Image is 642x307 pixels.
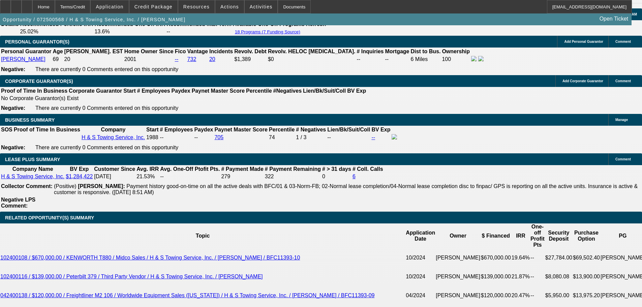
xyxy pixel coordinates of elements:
[12,166,53,172] b: Company Name
[183,4,210,9] span: Resources
[215,0,244,13] button: Actions
[214,134,223,140] a: 705
[78,183,125,189] b: [PERSON_NAME]:
[3,17,185,22] span: Opportunity / 072500568 / H & S Towing Service, Inc. / [PERSON_NAME]
[160,134,164,140] span: --
[96,4,123,9] span: Application
[246,88,272,94] b: Percentile
[530,286,545,305] td: --
[160,166,220,172] b: Avg. One-Off Ptofit Pts.
[5,157,60,162] span: LEASE PLUS SUMMARY
[303,88,346,94] b: Lien/Bk/Suit/Coll
[1,174,64,179] a: H & S Towing Service, Inc.
[385,56,410,63] td: --
[94,166,135,172] b: Customer Since
[322,166,351,172] b: # > 31 days
[35,66,178,72] span: There are currently 0 Comments entered on this opportunity
[615,118,628,122] span: Manage
[296,134,326,141] div: 1 / 3
[245,0,278,13] button: Activities
[615,157,631,161] span: Comment
[1,56,45,62] a: [PERSON_NAME]
[511,223,530,248] th: IRR
[187,56,196,62] a: 732
[209,56,215,62] a: 20
[1,49,51,54] b: Personal Guarantor
[0,293,374,298] a: 042400138 / $120,000.00 / Freightliner M2 106 / Worldwide Equipment Sales ([US_STATE]) / H & S To...
[405,248,435,267] td: 10/2024
[35,145,178,150] span: There are currently 0 Comments entered on this opportunity
[411,49,441,54] b: Dist to Bus.
[64,49,123,54] b: [PERSON_NAME]. EST
[435,223,481,248] th: Owner
[136,173,159,180] td: 21.53%
[511,286,530,305] td: 20.47%
[178,0,215,13] button: Resources
[385,49,409,54] b: Mortgage
[357,49,384,54] b: # Inquiries
[410,56,441,63] td: 6 Miles
[481,248,511,267] td: $670,000.00
[327,127,370,132] b: Lien/Bk/Suit/Coll
[192,88,245,94] b: Paynet Master Score
[175,49,186,54] b: Fico
[1,145,25,150] b: Negative:
[530,248,545,267] td: --
[265,166,321,172] b: # Payment Remaining
[124,49,174,54] b: Home Owner Since
[0,255,300,260] a: 102400108 / $670,000.00 / KENWORTH T880 / Midco Sales / H & S Towing Service, Inc. / [PERSON_NAME...
[511,267,530,286] td: 21.87%
[146,127,158,132] b: Start
[268,56,356,63] td: $0
[597,13,631,25] a: Open Ticket
[615,79,631,83] span: Comment
[1,183,53,189] b: Collector Comment:
[435,248,481,267] td: [PERSON_NAME]
[471,56,477,61] img: facebook-icon.png
[353,174,356,179] a: 6
[250,4,273,9] span: Activities
[371,134,375,140] a: --
[82,134,145,140] a: H & S Towing Service, Inc.
[545,223,573,248] th: Security Deposit
[234,49,267,54] b: Revolv. Debt
[265,173,321,180] td: 322
[573,223,600,248] th: Purchase Option
[214,127,267,132] b: Paynet Master Score
[234,56,267,63] td: $1,389
[268,49,356,54] b: Revolv. HELOC [MEDICAL_DATA].
[573,267,600,286] td: $13,900.00
[175,56,179,62] a: --
[545,248,573,267] td: $27,784.00
[220,4,239,9] span: Actions
[481,223,511,248] th: $ Financed
[530,267,545,286] td: --
[273,88,302,94] b: #Negatives
[545,286,573,305] td: $5,950.00
[20,28,93,35] td: 25.02%
[1,197,35,209] b: Negative LPS Comment:
[5,39,69,44] span: PERSONAL GUARANTOR(S)
[64,56,123,63] td: 20
[530,223,545,248] th: One-off Profit Pts
[356,56,384,63] td: --
[269,127,295,132] b: Percentile
[481,286,511,305] td: $120,000.00
[160,127,193,132] b: # Employees
[405,223,435,248] th: Application Date
[545,267,573,286] td: $8,080.08
[347,88,366,94] b: BV Exp
[69,88,122,94] b: Corporate Guarantor
[172,88,190,94] b: Paydex
[564,40,603,43] span: Add Personal Guarantor
[481,267,511,286] td: $139,000.00
[322,173,351,180] td: 0
[70,166,89,172] b: BV Exp
[1,105,25,111] b: Negative:
[233,29,302,35] button: 18 Programs (7 Funding Source)
[353,166,383,172] b: # Coll. Calls
[94,28,165,35] td: 13.6%
[66,174,93,179] a: $1,284,422
[166,28,232,35] td: --
[137,88,170,94] b: # Employees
